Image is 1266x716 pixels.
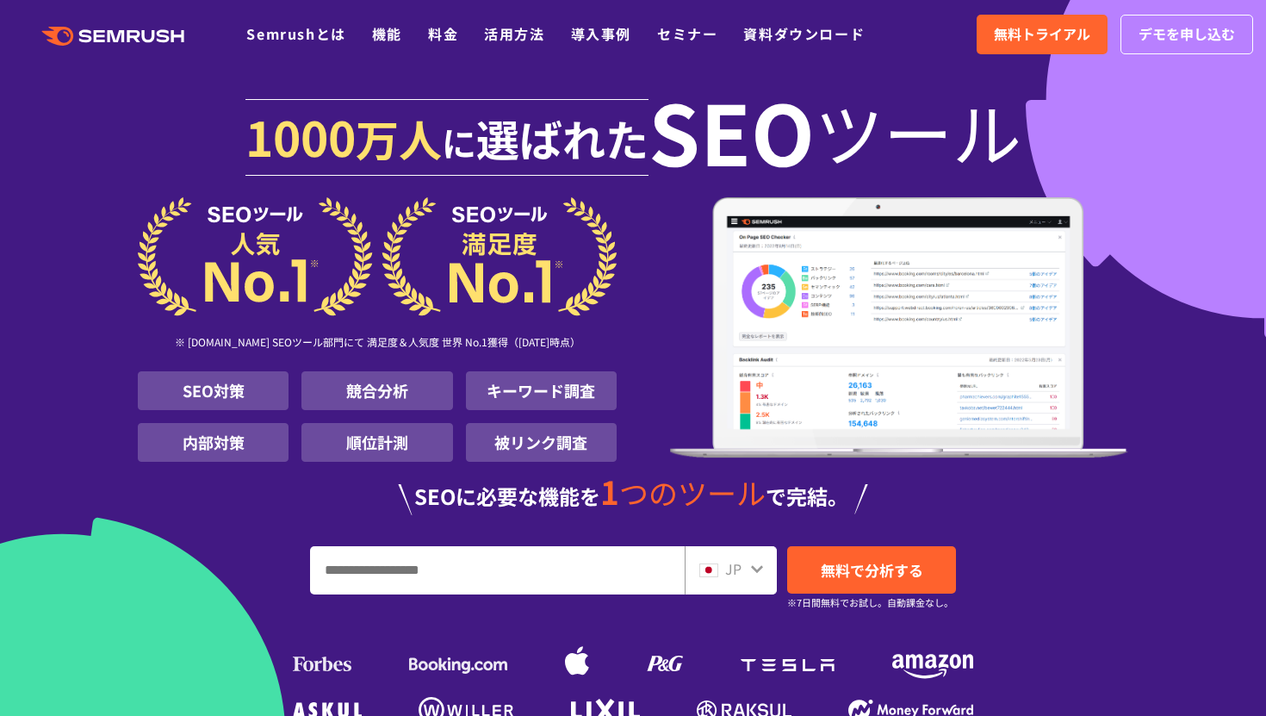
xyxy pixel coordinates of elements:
span: JP [725,558,742,579]
span: に [442,117,476,167]
input: URL、キーワードを入力してください [311,547,684,594]
li: SEO対策 [138,371,289,410]
span: つのツール [619,471,766,514]
li: 順位計測 [301,423,452,462]
a: 無料トライアル [977,15,1108,54]
span: SEO [649,97,815,165]
span: 1 [600,468,619,514]
li: キーワード調査 [466,371,617,410]
span: 無料で分析する [821,559,923,581]
span: ツール [815,97,1021,165]
a: Semrushとは [246,23,345,44]
a: 機能 [372,23,402,44]
span: 1000 [245,102,356,171]
a: 導入事例 [571,23,631,44]
a: 無料で分析する [787,546,956,594]
div: SEOに必要な機能を [138,476,1128,515]
li: 内部対策 [138,423,289,462]
a: 資料ダウンロード [743,23,865,44]
div: ※ [DOMAIN_NAME] SEOツール部門にて 満足度＆人気度 世界 No.1獲得（[DATE]時点） [138,316,617,371]
span: 万人 [356,107,442,169]
a: 料金 [428,23,458,44]
span: 選ばれた [476,107,649,169]
li: 被リンク調査 [466,423,617,462]
span: 無料トライアル [994,23,1090,46]
span: で完結。 [766,481,848,511]
a: デモを申し込む [1120,15,1253,54]
span: デモを申し込む [1139,23,1235,46]
li: 競合分析 [301,371,452,410]
a: 活用方法 [484,23,544,44]
a: セミナー [657,23,717,44]
small: ※7日間無料でお試し。自動課金なし。 [787,595,953,611]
